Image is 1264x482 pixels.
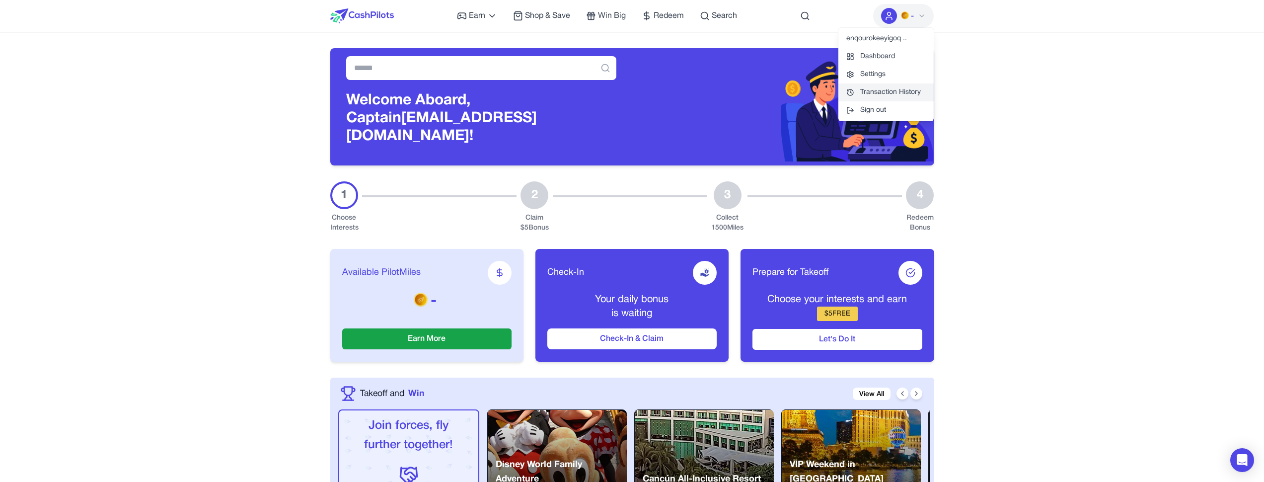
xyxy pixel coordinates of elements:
[360,387,404,400] span: Takeoff and
[360,387,424,400] a: Takeoff andWin
[817,307,858,321] div: $ 5 FREE
[525,10,570,22] span: Shop & Save
[752,329,922,350] button: Let's Do It
[873,4,934,28] button: PMs-
[654,10,684,22] span: Redeem
[712,10,737,22] span: Search
[408,387,424,400] span: Win
[642,10,684,22] a: Redeem
[752,266,828,280] span: Prepare for Takeoff
[414,292,428,306] img: PMs
[520,213,549,233] div: Claim $ 5 Bonus
[346,92,616,146] h3: Welcome Aboard, Captain [EMAIL_ADDRESS][DOMAIN_NAME]!
[911,10,914,22] span: -
[547,328,717,349] button: Check-In & Claim
[853,388,891,400] a: View All
[520,181,548,209] div: 2
[700,268,710,278] img: receive-dollar
[632,52,934,161] img: Header decoration
[342,266,421,280] span: Available PilotMiles
[838,83,934,101] a: Transaction History
[547,266,584,280] span: Check-In
[547,293,717,307] p: Your daily bonus
[700,10,737,22] a: Search
[342,328,512,349] button: Earn More
[906,213,934,233] div: Redeem Bonus
[513,10,570,22] a: Shop & Save
[838,48,934,66] a: Dashboard
[901,11,909,19] img: PMs
[611,309,652,318] span: is waiting
[457,10,497,22] a: Earn
[838,30,934,48] div: enqourokeeyigoq ..
[330,213,358,233] div: Choose Interests
[714,181,742,209] div: 3
[752,293,922,307] p: Choose your interests and earn
[711,213,744,233] div: Collect 1500 Miles
[586,10,626,22] a: Win Big
[342,293,512,311] p: -
[330,181,358,209] div: 1
[330,8,394,23] img: CashPilots Logo
[838,101,934,119] button: Sign out
[347,416,470,455] p: Join forces, fly further together!
[906,181,934,209] div: 4
[469,10,485,22] span: Earn
[838,66,934,83] a: Settings
[598,10,626,22] span: Win Big
[1230,448,1254,472] div: Open Intercom Messenger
